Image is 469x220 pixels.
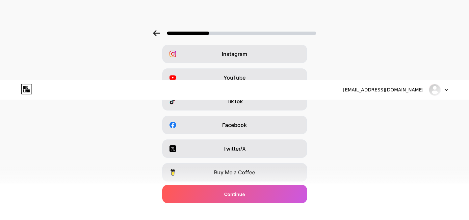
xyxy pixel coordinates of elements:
[343,86,424,93] div: [EMAIL_ADDRESS][DOMAIN_NAME]
[214,168,255,176] span: Buy Me a Coffee
[224,191,245,198] span: Continue
[429,84,441,96] img: 888starzbet
[222,121,247,129] span: Facebook
[223,74,246,82] span: YouTube
[226,97,243,105] span: TikTok
[223,145,246,153] span: Twitter/X
[222,50,247,58] span: Instagram
[7,18,462,32] div: Which platforms are you on?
